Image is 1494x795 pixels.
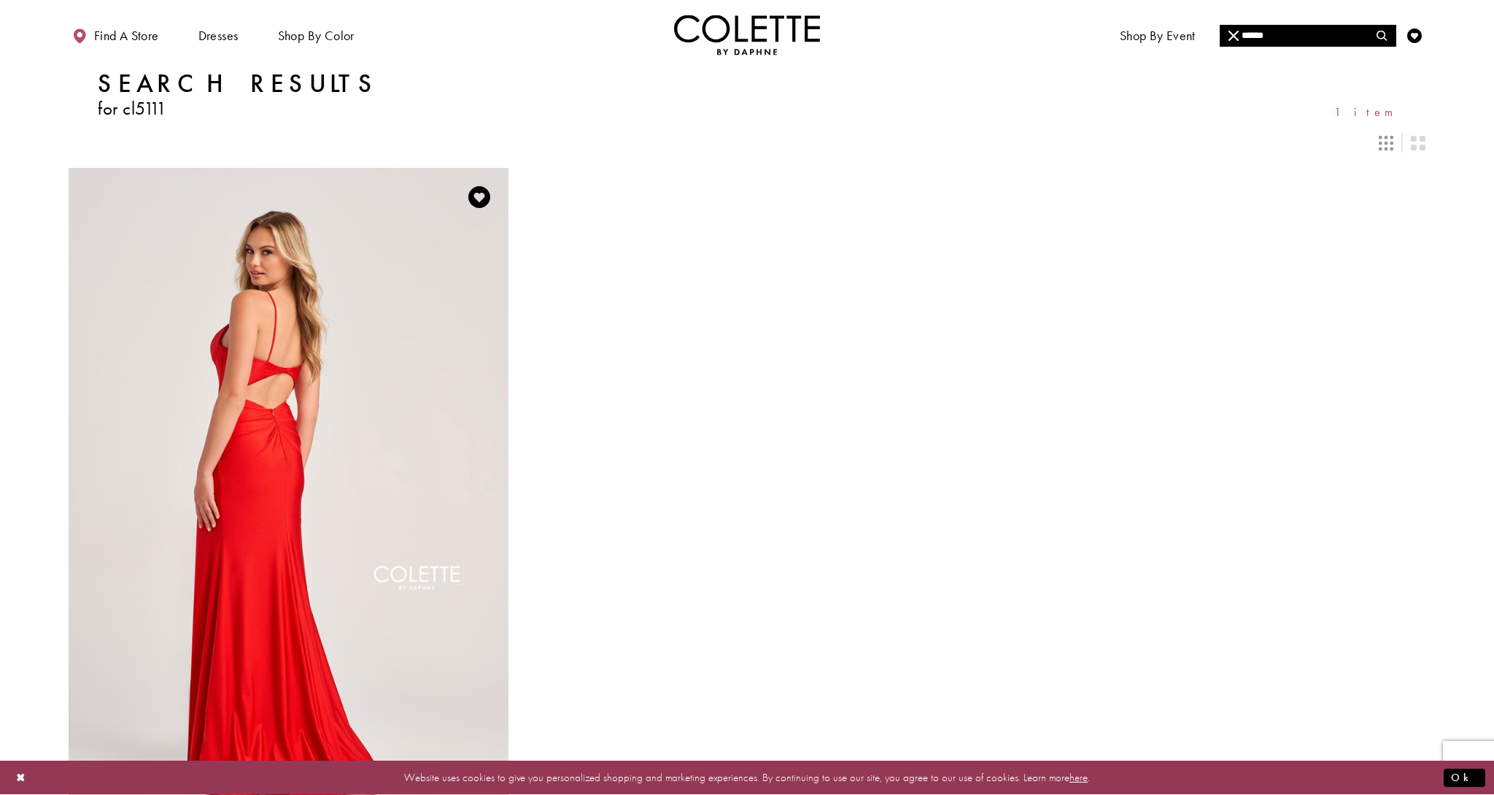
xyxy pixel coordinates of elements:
[1069,770,1088,785] a: here
[1220,25,1396,47] div: Search form
[105,768,1389,788] p: Website uses cookies to give you personalized shopping and marketing experiences. By continuing t...
[1367,25,1396,47] button: Submit Search
[60,127,1434,159] div: Layout Controls
[674,15,820,55] a: Visit Home Page
[98,99,379,118] h3: for cl5111
[274,15,358,55] span: Shop by color
[198,28,239,43] span: Dresses
[94,28,159,43] span: Find a store
[1379,136,1393,150] span: Switch layout to 3 columns
[1411,136,1425,150] span: Switch layout to 2 columns
[1231,15,1339,55] a: Meet the designer
[1120,28,1196,43] span: Shop By Event
[195,15,242,55] span: Dresses
[278,28,355,43] span: Shop by color
[1334,106,1396,118] span: 1 item
[1116,15,1199,55] span: Shop By Event
[1220,25,1396,47] input: Search
[674,15,820,55] img: Colette by Daphne
[1220,25,1248,47] button: Close Search
[1371,15,1393,55] a: Toggle search
[69,15,162,55] a: Find a store
[1444,769,1485,787] button: Submit Dialog
[464,182,495,212] a: Add to Wishlist
[98,69,379,99] h1: Search Results
[9,765,34,791] button: Close Dialog
[1404,15,1425,55] a: Check Wishlist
